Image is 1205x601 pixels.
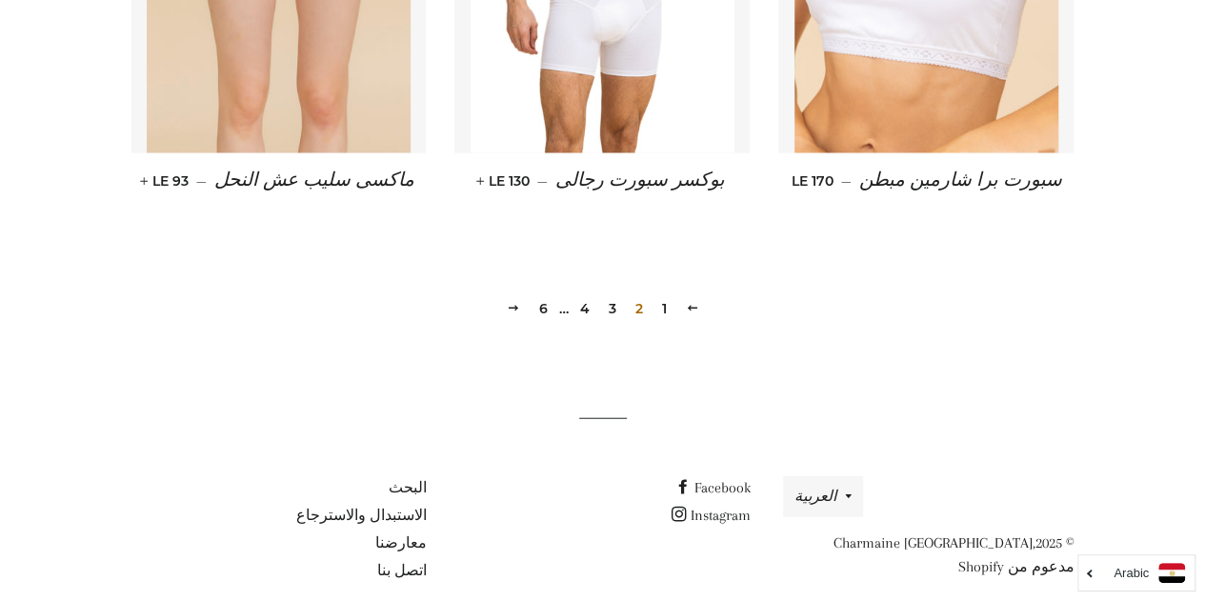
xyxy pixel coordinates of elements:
[454,153,750,208] a: بوكسر سبورت رجالى — LE 130
[783,476,863,517] button: العربية
[1088,563,1185,583] a: Arabic
[791,172,833,190] span: LE 170
[131,153,427,208] a: ماكسى سليب عش النحل — LE 93
[628,294,651,323] span: 2
[195,172,206,190] span: —
[674,479,750,496] a: Facebook
[537,172,548,190] span: —
[957,558,1074,575] a: مدعوم من Shopify
[778,153,1074,208] a: سبورت برا شارمين مبطن — LE 170
[376,562,426,579] a: اتصل بنا
[833,534,1032,551] a: Charmaine [GEOGRAPHIC_DATA]
[1114,567,1149,579] i: Arabic
[143,172,188,190] span: LE 93
[532,294,555,323] a: 6
[654,294,674,323] a: 1
[388,479,426,496] a: البحث
[671,507,750,524] a: Instagram
[559,302,569,315] span: …
[295,507,426,524] a: الاستبدال والاسترجاع
[858,170,1061,190] span: سبورت برا شارمين مبطن
[840,172,851,190] span: —
[374,534,426,551] a: معارضنا
[480,172,530,190] span: LE 130
[555,170,725,190] span: بوكسر سبورت رجالى
[601,294,624,323] a: 3
[572,294,597,323] a: 4
[213,170,413,190] span: ماكسى سليب عش النحل
[778,531,1074,579] p: © 2025,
